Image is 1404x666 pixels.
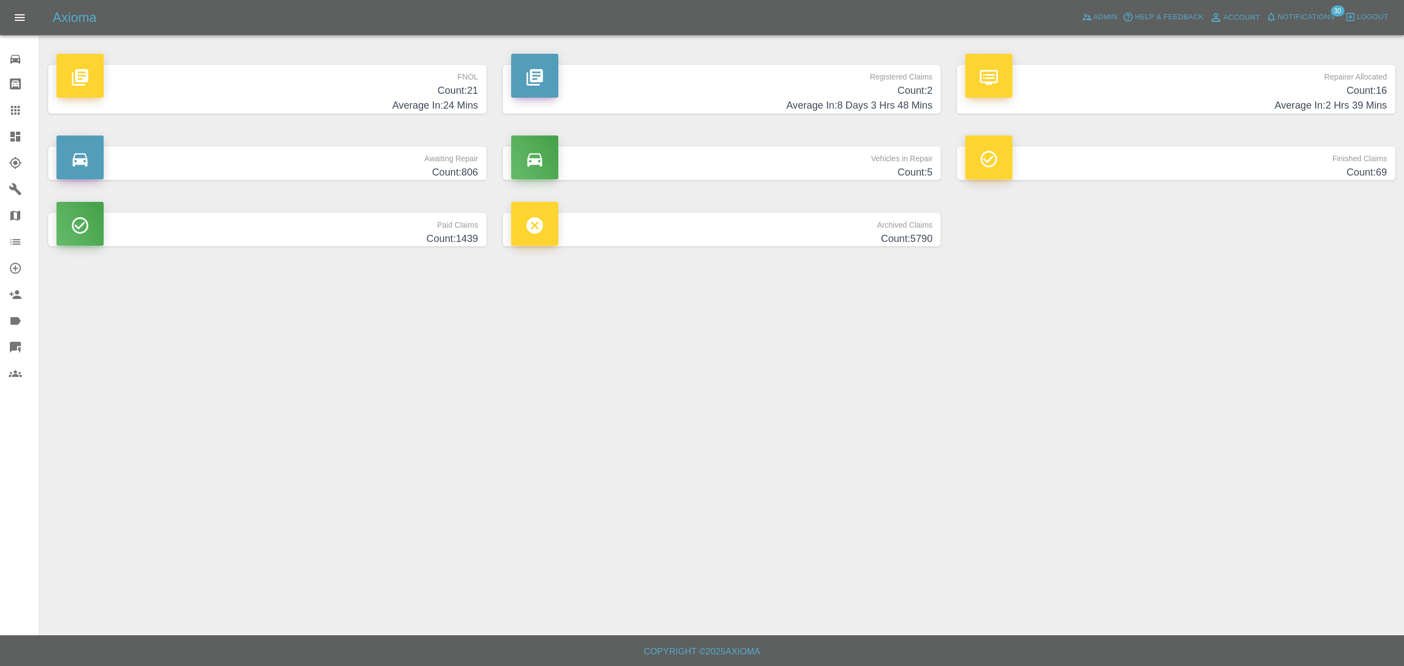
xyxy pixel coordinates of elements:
h4: Count: 21 [56,83,478,98]
h4: Average In: 24 Mins [56,98,478,113]
a: Archived ClaimsCount:5790 [503,213,941,246]
span: Notifications [1278,11,1335,24]
h4: Count: 5790 [511,232,933,246]
a: Awaiting RepairCount:806 [48,146,486,180]
span: Logout [1357,11,1388,24]
p: Paid Claims [56,213,478,232]
h4: Count: 2 [511,83,933,98]
button: Notifications [1263,9,1338,26]
p: Awaiting Repair [56,146,478,165]
p: Repairer Allocated [965,65,1387,83]
a: Vehicles in RepairCount:5 [503,146,941,180]
h5: Axioma [53,9,97,26]
a: Registered ClaimsCount:2Average In:8 Days 3 Hrs 48 Mins [503,65,941,114]
h4: Count: 1439 [56,232,478,246]
p: Archived Claims [511,213,933,232]
p: Registered Claims [511,65,933,83]
h4: Average In: 2 Hrs 39 Mins [965,98,1387,113]
span: Help & Feedback [1135,11,1203,24]
a: Repairer AllocatedCount:16Average In:2 Hrs 39 Mins [957,65,1395,114]
p: Vehicles in Repair [511,146,933,165]
a: Admin [1079,9,1120,26]
span: Admin [1094,11,1118,24]
h4: Count: 5 [511,165,933,180]
h4: Count: 69 [965,165,1387,180]
button: Help & Feedback [1120,9,1206,26]
a: FNOLCount:21Average In:24 Mins [48,65,486,114]
h4: Count: 16 [965,83,1387,98]
button: Logout [1342,9,1391,26]
a: Paid ClaimsCount:1439 [48,213,486,246]
h6: Copyright © 2025 Axioma [9,644,1395,659]
span: 30 [1331,5,1344,16]
h4: Count: 806 [56,165,478,180]
p: FNOL [56,65,478,83]
button: Open drawer [7,4,33,31]
p: Finished Claims [965,146,1387,165]
span: Account [1224,12,1260,24]
h4: Average In: 8 Days 3 Hrs 48 Mins [511,98,933,113]
a: Account [1207,9,1263,26]
a: Finished ClaimsCount:69 [957,146,1395,180]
